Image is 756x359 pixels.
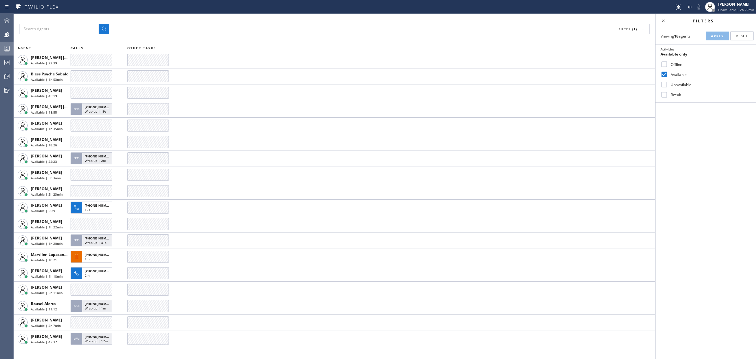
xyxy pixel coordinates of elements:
span: [PERSON_NAME] [31,170,62,175]
span: [PHONE_NUMBER] [85,203,113,208]
button: Reset [730,32,753,40]
span: [PHONE_NUMBER] [85,105,113,109]
span: 1m [85,257,89,261]
span: [PHONE_NUMBER] [85,334,113,339]
span: [PERSON_NAME] [31,219,62,224]
div: [PERSON_NAME] [718,2,754,7]
span: Available only [661,51,687,57]
span: Rousel Alerta [31,301,56,306]
span: Available | 2h 23min [31,192,63,197]
label: Offline [668,62,751,67]
span: CALLS [71,46,83,50]
span: Available | 2h 11min [31,291,63,295]
button: [PHONE_NUMBER]Wrap up | 19s [71,101,114,117]
span: [PERSON_NAME] [31,186,62,191]
span: Unavailable | 2h 29min [718,8,754,12]
span: OTHER TASKS [127,46,156,50]
span: Available | 10:21 [31,258,57,262]
span: Available | 1h 20min [31,241,63,246]
span: [PERSON_NAME] [31,317,62,323]
div: Activities [661,47,751,51]
span: Available | 18:55 [31,110,57,115]
span: Available | 22:39 [31,61,57,65]
span: Wrap up | 2m [85,158,106,163]
span: [PERSON_NAME] [31,88,62,93]
input: Search Agents [20,24,99,34]
span: Wrap up | 17m [85,339,108,343]
span: [PERSON_NAME] [PERSON_NAME] [31,55,94,60]
button: Apply [706,32,729,40]
span: Filters [693,18,714,24]
label: Available [668,72,751,77]
button: Filter (1) [616,24,650,34]
span: Wrap up | 41s [85,240,106,245]
button: [PHONE_NUMBER]1m [71,249,114,265]
span: Available | 5h 3min [31,176,61,180]
span: [PHONE_NUMBER] [85,154,113,158]
span: [PHONE_NUMBER] [85,236,113,240]
span: Available | 18:26 [31,143,57,147]
label: Unavailable [668,82,751,87]
span: Available | 1h 22min [31,225,63,229]
span: Marvilen Lapasanda [31,252,69,257]
button: [PHONE_NUMBER]Wrap up | 2m [71,150,114,166]
span: Bless Psyche Sabalo [31,71,68,77]
span: [PHONE_NUMBER] [85,252,113,257]
span: Filter (1) [619,27,637,31]
span: AGENT [18,46,31,50]
label: Break [668,92,751,97]
button: [PHONE_NUMBER]12s [71,200,114,215]
span: Reset [736,34,748,38]
span: Available | 2:39 [31,209,55,213]
span: Viewing agents [661,33,690,39]
span: Available | 1h 53min [31,77,63,82]
span: [PERSON_NAME] [31,334,62,339]
span: [PERSON_NAME] [31,203,62,208]
button: [PHONE_NUMBER]Wrap up | 41s [71,232,114,248]
span: 2m [85,273,89,278]
button: Mute [694,3,703,11]
span: Available | 1h 18min [31,274,63,279]
span: Apply [711,34,724,38]
strong: 18 [674,33,679,39]
span: Available | 43:19 [31,94,57,98]
span: Wrap up | 19s [85,109,106,114]
span: Available | 24:23 [31,159,57,164]
button: [PHONE_NUMBER]Wrap up | 17m [71,331,114,347]
span: 12s [85,208,90,212]
button: [PHONE_NUMBER]Wrap up | 1m [71,298,114,314]
span: [PERSON_NAME] [31,121,62,126]
button: [PHONE_NUMBER]2m [71,265,114,281]
span: [PERSON_NAME] [31,153,62,159]
span: [PHONE_NUMBER] [85,269,113,273]
span: [PERSON_NAME] [PERSON_NAME] [31,104,94,109]
span: Wrap up | 1m [85,306,106,310]
span: Available | 1h 35min [31,127,63,131]
span: Available | 11:12 [31,307,57,311]
span: [PHONE_NUMBER] [85,302,113,306]
span: [PERSON_NAME] [31,137,62,142]
span: Available | 47:37 [31,340,57,344]
span: [PERSON_NAME] [31,285,62,290]
span: [PERSON_NAME] [31,268,62,274]
span: [PERSON_NAME] [31,235,62,241]
span: Available | 2h 7min [31,323,61,328]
